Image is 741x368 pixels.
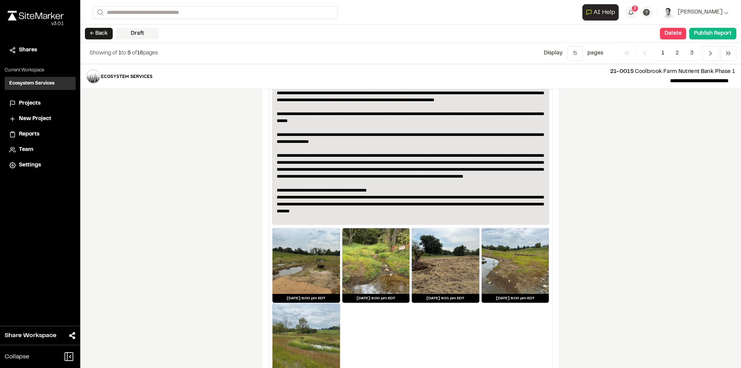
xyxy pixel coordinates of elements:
[9,115,71,123] a: New Project
[582,4,622,20] div: Open AI Assistant
[159,68,735,76] p: Coolbrook Farm Nutrient Bank Phase 1
[118,51,121,56] span: 1
[19,99,41,108] span: Projects
[619,46,736,61] nav: Navigation
[678,8,722,17] span: [PERSON_NAME]
[86,70,153,83] img: file
[633,5,636,12] span: 3
[567,46,583,61] button: 5
[9,99,71,108] a: Projects
[5,331,56,340] span: Share Workspace
[610,70,634,74] span: 21-0015
[5,67,76,74] p: Current Workspace
[137,51,143,56] span: 16
[411,228,480,303] a: [DATE] 6:01 pm EDT
[272,228,340,303] a: [DATE] 6:00 pm EDT
[19,161,41,170] span: Settings
[90,49,158,58] p: to of pages
[670,46,685,61] span: 2
[689,28,736,39] button: Publish Report
[9,130,71,139] a: Reports
[481,228,550,303] a: [DATE] 6:00 pm EDT
[19,115,51,123] span: New Project
[582,4,619,20] button: Open AI Assistant
[684,46,699,61] span: 3
[5,352,29,361] span: Collapse
[85,28,113,39] button: ← Back
[19,130,39,139] span: Reports
[594,8,615,17] span: AI Help
[660,28,686,39] button: Delete
[9,146,71,154] a: Team
[8,11,64,20] img: rebrand.png
[93,6,107,19] button: Search
[662,6,675,19] img: User
[19,46,37,54] span: Shares
[9,46,71,54] a: Shares
[544,49,563,58] p: Display
[272,294,340,303] div: [DATE] 6:00 pm EDT
[8,20,64,27] div: Oh geez...please don't...
[90,51,118,56] span: Showing of
[9,161,71,170] a: Settings
[116,28,159,39] div: Draft
[19,146,33,154] span: Team
[662,6,729,19] button: [PERSON_NAME]
[587,49,603,58] p: page s
[482,294,549,303] div: [DATE] 6:00 pm EDT
[9,80,54,87] h3: Ecosystem Services
[127,51,131,56] span: 5
[342,228,410,303] a: [DATE] 6:00 pm EDT
[412,294,479,303] div: [DATE] 6:01 pm EDT
[342,294,410,303] div: [DATE] 6:00 pm EDT
[625,6,637,19] button: 3
[656,46,670,61] span: 1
